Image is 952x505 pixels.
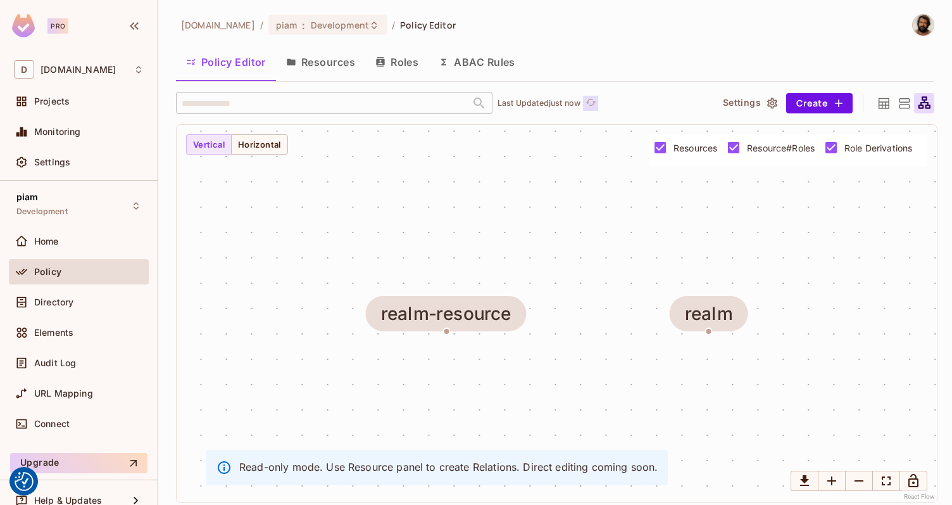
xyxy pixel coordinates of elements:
[16,192,39,202] span: piam
[176,46,276,78] button: Policy Editor
[381,304,511,324] div: realm-resource
[498,98,580,108] p: Last Updated just now
[913,15,934,35] img: Chilla, Dominik
[392,19,395,31] li: /
[786,93,853,113] button: Create
[34,388,93,399] span: URL Mapping
[400,19,456,31] span: Policy Editor
[34,157,70,167] span: Settings
[239,460,658,474] p: Read-only mode. Use Resource panel to create Relations. Direct editing coming soon.
[276,46,365,78] button: Resources
[301,20,306,30] span: :
[14,60,34,79] span: D
[670,296,748,331] span: realm
[47,18,68,34] div: Pro
[186,134,288,155] div: Small button group
[311,19,369,31] span: Development
[231,134,288,155] button: Horizontal
[34,236,59,246] span: Home
[34,297,73,307] span: Directory
[586,97,596,110] span: refresh
[429,46,525,78] button: ABAC Rules
[34,358,76,368] span: Audit Log
[34,127,81,137] span: Monitoring
[365,46,429,78] button: Roles
[904,493,936,500] a: React Flow attribution
[872,471,900,491] button: Fit View
[186,134,232,155] button: Vertical
[15,472,34,491] button: Consent Preferences
[34,267,61,277] span: Policy
[34,328,73,338] span: Elements
[791,471,818,491] button: Download graph as image
[41,65,116,75] span: Workspace: datev.de
[685,304,733,324] div: realm
[583,96,598,111] button: refresh
[12,14,35,37] img: SReyMgAAAABJRU5ErkJggg==
[818,471,846,491] button: Zoom In
[580,96,598,111] span: Click to refresh data
[260,19,263,31] li: /
[673,142,717,154] span: Resources
[15,472,34,491] img: Revisit consent button
[899,471,927,491] button: Lock Graph
[181,19,255,31] span: the active workspace
[747,142,815,154] span: Resource#Roles
[791,471,927,491] div: Small button group
[34,96,70,106] span: Projects
[10,453,147,473] button: Upgrade
[276,19,297,31] span: piam
[34,419,70,429] span: Connect
[16,207,68,217] span: Development
[845,471,873,491] button: Zoom Out
[366,296,527,331] span: realm-resource
[718,93,781,113] button: Settings
[844,142,912,154] span: Role Derivations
